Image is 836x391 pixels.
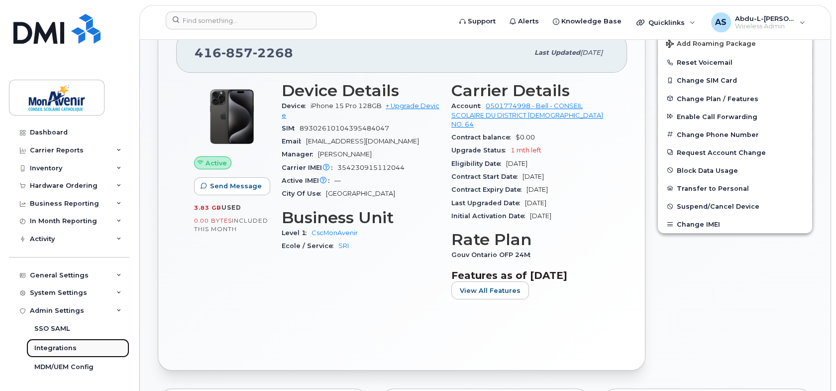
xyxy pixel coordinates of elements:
span: 3.83 GB [194,204,221,211]
span: 416 [195,45,293,60]
button: Request Account Change [658,143,812,161]
img: iPhone_15_Pro_Black.png [202,87,262,146]
span: 354230915112044 [337,164,405,171]
span: Contract Expiry Date [451,186,526,193]
span: $0.00 [516,133,535,141]
span: [DATE] [525,199,546,207]
h3: Rate Plan [451,231,609,249]
a: CscMonAvenir [312,229,358,237]
button: Change IMEI [658,215,812,233]
span: [DATE] [526,186,548,193]
span: Active IMEI [282,177,334,184]
button: Change SIM Card [658,71,812,89]
a: + Upgrade Device [282,102,439,119]
a: Knowledge Base [546,11,628,31]
span: Ecole / Service [282,242,338,250]
span: Gouv Ontario OFP 24M [451,251,535,259]
span: iPhone 15 Pro 128GB [311,102,382,110]
button: View All Features [451,281,529,299]
div: Abdu-L-Kerim Sandooya [704,12,812,32]
span: Abdu-L-[PERSON_NAME] [735,14,795,22]
span: Level 1 [282,229,312,237]
span: [DATE] [506,160,527,167]
span: 1 mth left [511,146,541,154]
span: City Of Use [282,190,326,197]
a: 0501774998 - Bell - CONSEIL SCOLAIRE DU DISTRICT [DEMOGRAPHIC_DATA] NO. 64 [451,102,603,128]
span: View All Features [460,286,521,295]
span: Enable Call Forwarding [677,113,757,120]
button: Send Message [194,177,270,195]
span: — [334,177,341,184]
span: Upgrade Status [451,146,511,154]
a: SRI [338,242,349,250]
span: 857 [221,45,253,60]
span: Knowledge Base [561,16,622,26]
span: Last Upgraded Date [451,199,525,207]
button: Block Data Usage [658,161,812,179]
span: Add Roaming Package [666,40,756,49]
div: Quicklinks [629,12,702,32]
span: [DATE] [522,173,544,180]
span: Initial Activation Date [451,212,530,220]
span: used [221,204,241,211]
span: Support [468,16,496,26]
input: Find something... [166,11,316,29]
a: Support [452,11,503,31]
span: SIM [282,125,300,132]
span: Account [451,102,486,110]
button: Add Roaming Package [658,33,812,53]
button: Enable Call Forwarding [658,108,812,126]
h3: Carrier Details [451,82,609,100]
span: Email [282,137,306,145]
span: 2268 [253,45,293,60]
span: Active [206,158,227,168]
span: Last updated [534,49,580,56]
button: Change Phone Number [658,126,812,143]
span: 89302610104395484047 [300,125,389,132]
h3: Features as of [DATE] [451,269,609,281]
span: [EMAIL_ADDRESS][DOMAIN_NAME] [306,137,419,145]
span: [PERSON_NAME] [318,150,372,158]
span: Change Plan / Features [677,95,758,102]
span: [DATE] [580,49,603,56]
span: Contract Start Date [451,173,522,180]
h3: Device Details [282,82,439,100]
span: Contract balance [451,133,516,141]
span: Suspend/Cancel Device [677,203,759,210]
span: Carrier IMEI [282,164,337,171]
span: Wireless Admin [735,22,795,30]
span: [DATE] [530,212,551,220]
span: [GEOGRAPHIC_DATA] [326,190,395,197]
span: Device [282,102,311,110]
button: Suspend/Cancel Device [658,197,812,215]
button: Reset Voicemail [658,53,812,71]
a: Alerts [503,11,546,31]
span: Alerts [518,16,539,26]
span: Manager [282,150,318,158]
button: Change Plan / Features [658,90,812,108]
span: Eligibility Date [451,160,506,167]
button: Transfer to Personal [658,179,812,197]
span: 0.00 Bytes [194,217,232,224]
span: AS [715,16,727,28]
span: Send Message [210,181,262,191]
span: Quicklinks [648,18,685,26]
h3: Business Unit [282,209,439,227]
